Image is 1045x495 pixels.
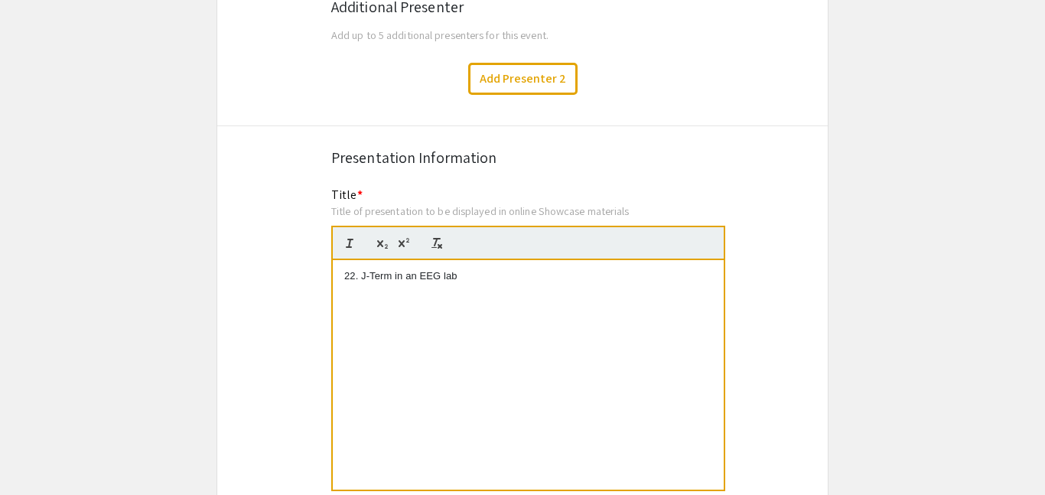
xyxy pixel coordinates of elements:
[11,426,65,484] iframe: Chat
[331,204,725,218] div: Title of presentation to be displayed in online Showcase materials
[468,63,578,95] button: Add Presenter 2
[331,28,549,42] span: Add up to 5 additional presenters for this event.
[331,146,714,169] div: Presentation Information
[344,269,712,283] p: 22. J-Term in an EEG lab
[331,187,363,203] mat-label: Title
